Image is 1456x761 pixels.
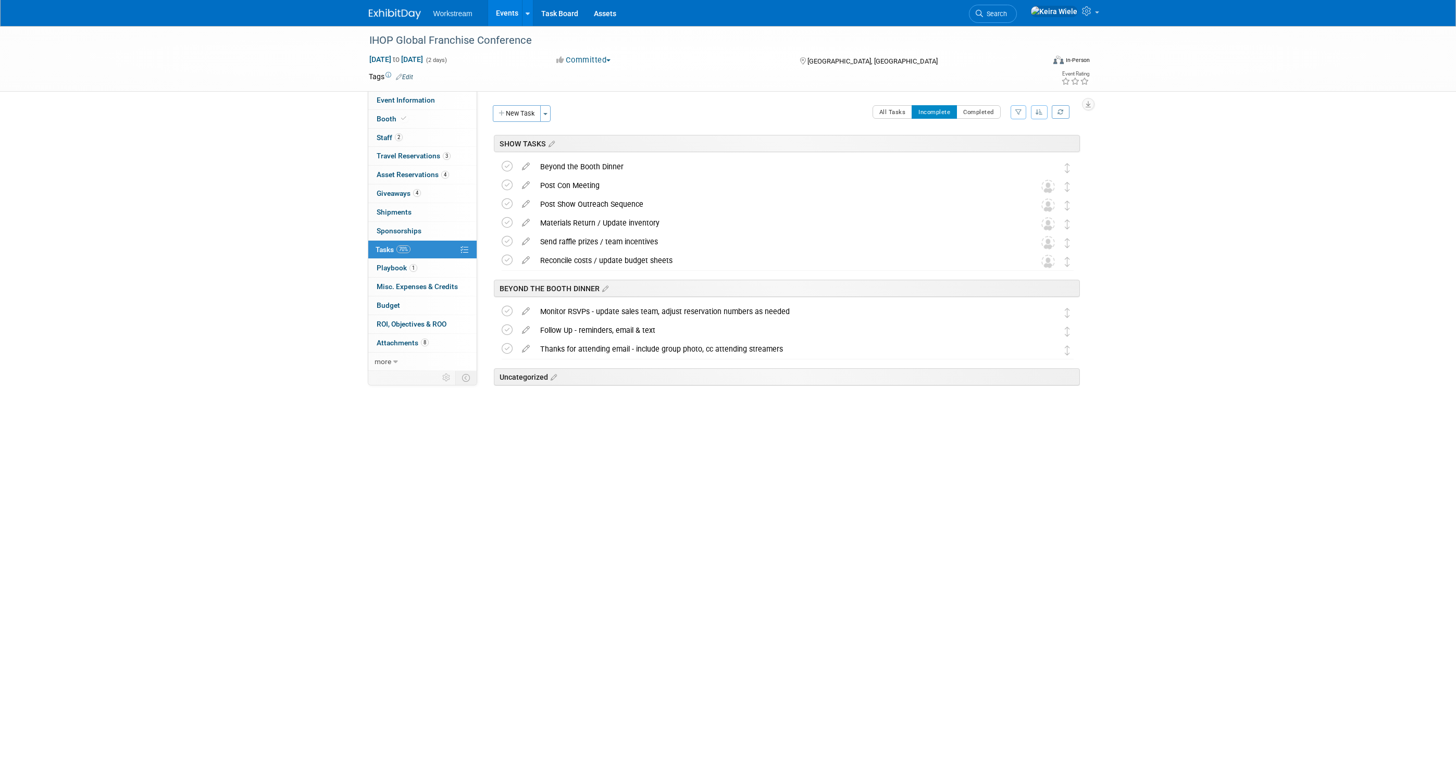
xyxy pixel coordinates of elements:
[368,222,477,240] a: Sponsorships
[441,171,449,179] span: 4
[1041,255,1055,268] img: Unassigned
[517,307,535,316] a: edit
[494,280,1080,297] div: BEYOND THE BOOTH DINNER
[377,282,458,291] span: Misc. Expenses & Credits
[1052,105,1069,119] a: Refresh
[546,138,555,148] a: Edit sections
[368,129,477,147] a: Staff2
[368,91,477,109] a: Event Information
[443,152,451,160] span: 3
[535,214,1021,232] div: Materials Return / Update inventory
[535,252,1021,269] div: Reconcile costs / update budget sheets
[375,357,391,366] span: more
[553,55,615,66] button: Committed
[377,208,412,216] span: Shipments
[600,283,608,293] a: Edit sections
[969,5,1017,23] a: Search
[377,170,449,179] span: Asset Reservations
[425,57,447,64] span: (2 days)
[807,57,938,65] span: [GEOGRAPHIC_DATA], [GEOGRAPHIC_DATA]
[368,259,477,277] a: Playbook1
[1065,345,1070,355] i: Move task
[366,31,1029,50] div: IHOP Global Franchise Conference
[517,256,535,265] a: edit
[401,116,406,121] i: Booth reservation complete
[1041,306,1055,319] img: Keira Wiele
[1041,161,1055,174] img: Keira Wiele
[377,264,417,272] span: Playbook
[368,203,477,221] a: Shipments
[368,110,477,128] a: Booth
[535,303,1021,320] div: Monitor RSVPs - update sales team, adjust reservation numbers as needed
[535,195,1021,213] div: Post Show Outreach Sequence
[1041,343,1055,357] img: Keira Wiele
[391,55,401,64] span: to
[377,320,446,328] span: ROI, Objectives & ROO
[517,181,535,190] a: edit
[1065,163,1070,173] i: Move task
[493,105,541,122] button: New Task
[1065,238,1070,248] i: Move task
[517,162,535,171] a: edit
[983,54,1090,70] div: Event Format
[377,152,451,160] span: Travel Reservations
[1041,198,1055,212] img: Unassigned
[1065,182,1070,192] i: Move task
[409,264,417,272] span: 1
[1041,236,1055,249] img: Unassigned
[368,278,477,296] a: Misc. Expenses & Credits
[377,115,408,123] span: Booth
[494,368,1080,385] div: Uncategorized
[368,166,477,184] a: Asset Reservations4
[368,296,477,315] a: Budget
[494,135,1080,152] div: SHOW TASKS
[535,177,1021,194] div: Post Con Meeting
[956,105,1001,119] button: Completed
[368,315,477,333] a: ROI, Objectives & ROO
[369,9,421,19] img: ExhibitDay
[535,321,1021,339] div: Follow Up - reminders, email & text
[368,241,477,259] a: Tasks70%
[1053,56,1064,64] img: Format-Inperson.png
[517,237,535,246] a: edit
[1061,71,1089,77] div: Event Rating
[438,371,456,384] td: Personalize Event Tab Strip
[1065,327,1070,336] i: Move task
[983,10,1007,18] span: Search
[455,371,477,384] td: Toggle Event Tabs
[377,189,421,197] span: Giveaways
[377,96,435,104] span: Event Information
[368,334,477,352] a: Attachments8
[377,339,429,347] span: Attachments
[548,371,557,382] a: Edit sections
[1065,56,1090,64] div: In-Person
[912,105,957,119] button: Incomplete
[421,339,429,346] span: 8
[1065,308,1070,318] i: Move task
[517,344,535,354] a: edit
[535,233,1021,251] div: Send raffle prizes / team incentives
[377,133,403,142] span: Staff
[1030,6,1078,17] img: Keira Wiele
[1041,325,1055,338] img: Keira Wiele
[517,199,535,209] a: edit
[1041,217,1055,231] img: Unassigned
[1041,180,1055,193] img: Unassigned
[396,73,413,81] a: Edit
[433,9,472,18] span: Workstream
[368,184,477,203] a: Giveaways4
[376,245,410,254] span: Tasks
[396,245,410,253] span: 70%
[517,218,535,228] a: edit
[535,340,1021,358] div: Thanks for attending email - include group photo, cc attending streamers
[395,133,403,141] span: 2
[377,301,400,309] span: Budget
[369,71,413,82] td: Tags
[369,55,424,64] span: [DATE] [DATE]
[535,158,1021,176] div: Beyond the Booth Dinner
[377,227,421,235] span: Sponsorships
[368,353,477,371] a: more
[1065,257,1070,267] i: Move task
[1065,201,1070,210] i: Move task
[368,147,477,165] a: Travel Reservations3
